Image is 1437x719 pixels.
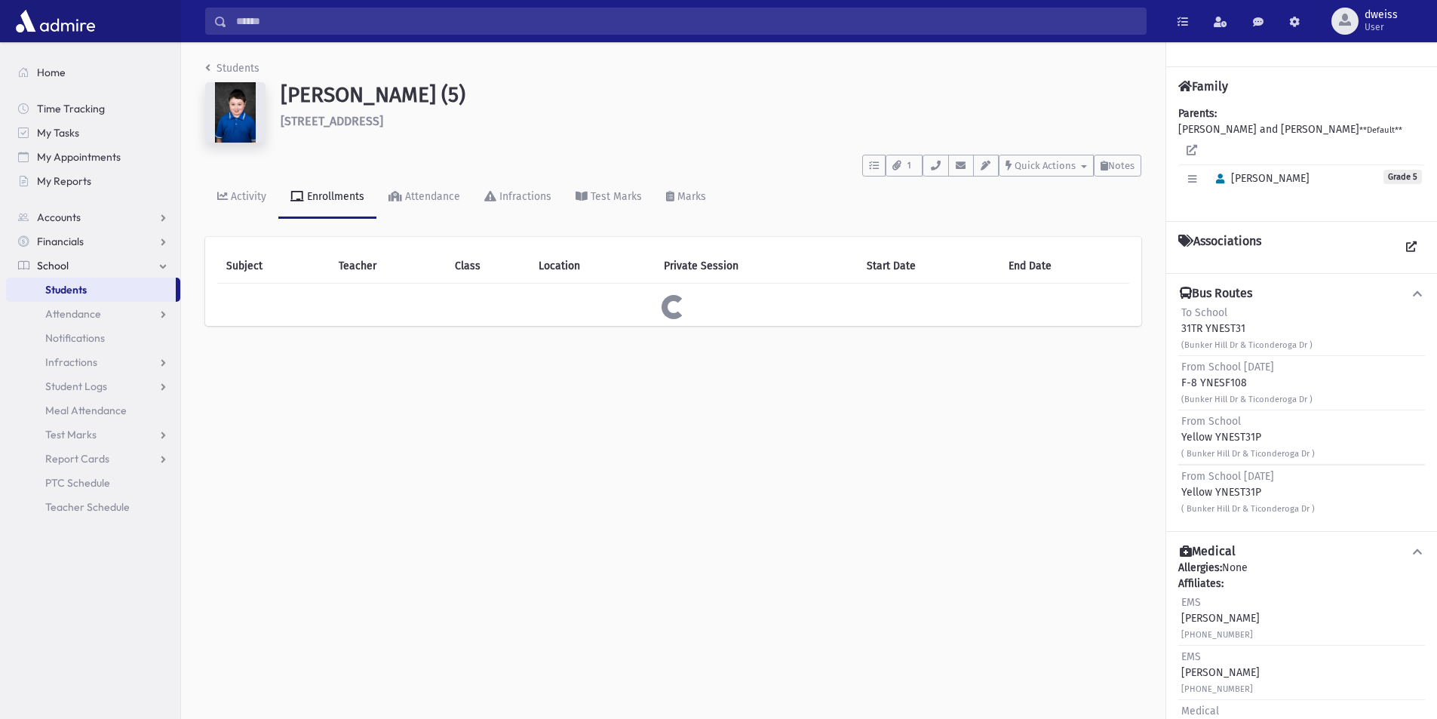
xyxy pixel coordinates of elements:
[1209,172,1310,185] span: [PERSON_NAME]
[1015,160,1076,171] span: Quick Actions
[886,155,923,177] button: 1
[472,177,563,219] a: Infractions
[999,155,1094,177] button: Quick Actions
[1181,361,1274,373] span: From School [DATE]
[654,177,718,219] a: Marks
[6,374,180,398] a: Student Logs
[37,66,66,79] span: Home
[1178,561,1222,574] b: Allergies:
[227,8,1146,35] input: Search
[1180,544,1236,560] h4: Medical
[45,379,107,393] span: Student Logs
[1181,504,1315,514] small: ( Bunker Hill Dr & Ticonderoga Dr )
[530,249,655,284] th: Location
[278,177,376,219] a: Enrollments
[1181,470,1274,483] span: From School [DATE]
[45,476,110,490] span: PTC Schedule
[6,253,180,278] a: School
[1178,79,1228,94] h4: Family
[6,326,180,350] a: Notifications
[45,283,87,297] span: Students
[1108,160,1135,171] span: Notes
[45,500,130,514] span: Teacher Schedule
[228,190,266,203] div: Activity
[1398,234,1425,261] a: View all Associations
[45,428,97,441] span: Test Marks
[402,190,460,203] div: Attendance
[1181,705,1219,717] span: Medical
[37,210,81,224] span: Accounts
[1178,544,1425,560] button: Medical
[1094,155,1141,177] button: Notes
[1181,596,1201,609] span: EMS
[6,422,180,447] a: Test Marks
[1181,415,1241,428] span: From School
[37,150,121,164] span: My Appointments
[45,404,127,417] span: Meal Attendance
[45,355,97,369] span: Infractions
[6,169,180,193] a: My Reports
[1180,286,1252,302] h4: Bus Routes
[674,190,706,203] div: Marks
[6,471,180,495] a: PTC Schedule
[281,82,1141,108] h1: [PERSON_NAME] (5)
[1181,306,1227,319] span: To School
[37,174,91,188] span: My Reports
[6,205,180,229] a: Accounts
[205,177,278,219] a: Activity
[6,278,176,302] a: Students
[45,452,109,466] span: Report Cards
[999,249,1129,284] th: End Date
[1181,595,1260,642] div: [PERSON_NAME]
[588,190,642,203] div: Test Marks
[6,302,180,326] a: Attendance
[1178,286,1425,302] button: Bus Routes
[304,190,364,203] div: Enrollments
[858,249,999,284] th: Start Date
[37,102,105,115] span: Time Tracking
[1181,650,1201,663] span: EMS
[1181,359,1313,407] div: F-8 YNESF108
[563,177,654,219] a: Test Marks
[205,60,259,82] nav: breadcrumb
[1181,449,1315,459] small: ( Bunker Hill Dr & Ticonderoga Dr )
[6,97,180,121] a: Time Tracking
[37,259,69,272] span: School
[1178,106,1425,209] div: [PERSON_NAME] and [PERSON_NAME]
[45,331,105,345] span: Notifications
[37,235,84,248] span: Financials
[1383,170,1422,184] span: Grade 5
[1181,684,1253,694] small: [PHONE_NUMBER]
[1181,395,1313,404] small: (Bunker Hill Dr & Ticonderoga Dr )
[6,229,180,253] a: Financials
[6,398,180,422] a: Meal Attendance
[1181,469,1315,516] div: Yellow YNEST31P
[6,145,180,169] a: My Appointments
[1181,413,1315,461] div: Yellow YNEST31P
[376,177,472,219] a: Attendance
[1178,577,1224,590] b: Affiliates:
[1365,9,1398,21] span: dweiss
[1181,649,1260,696] div: [PERSON_NAME]
[205,62,259,75] a: Students
[281,114,1141,128] h6: [STREET_ADDRESS]
[6,495,180,519] a: Teacher Schedule
[903,159,916,173] span: 1
[6,121,180,145] a: My Tasks
[6,350,180,374] a: Infractions
[1365,21,1398,33] span: User
[1178,107,1217,120] b: Parents:
[446,249,530,284] th: Class
[655,249,858,284] th: Private Session
[37,126,79,140] span: My Tasks
[1181,340,1313,350] small: (Bunker Hill Dr & Ticonderoga Dr )
[45,307,101,321] span: Attendance
[496,190,551,203] div: Infractions
[1181,630,1253,640] small: [PHONE_NUMBER]
[1181,305,1313,352] div: 31TR YNEST31
[12,6,99,36] img: AdmirePro
[205,82,266,143] img: ZAAAAAAAAAAAAAAAAAAAAAAAAAAAAAAAAAAAAAAAAAAAAAAAAAAAAAAAAAAAAAAAAAAAAAAAAAAAAAAAAAAAAAAAAAAAAAAAA...
[330,249,446,284] th: Teacher
[217,249,330,284] th: Subject
[6,60,180,84] a: Home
